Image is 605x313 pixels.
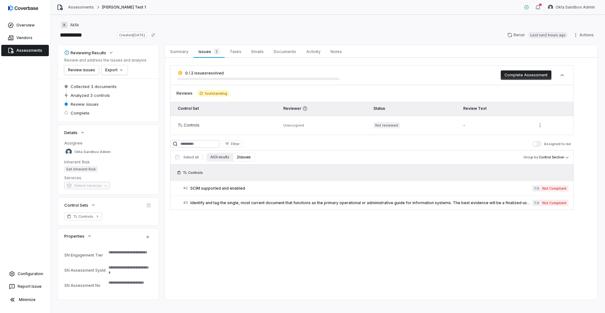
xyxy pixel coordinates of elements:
div: SN Assessment SysId [64,268,106,273]
span: Tasks [227,47,244,56]
button: Control Sets [62,199,98,211]
button: Reviewing Results [62,47,116,58]
span: Not reviewed [373,122,400,128]
a: Configuration [3,268,48,280]
a: #2SCIM supported and enabled1.0Not Compliant [183,181,568,195]
span: Issues [196,47,222,56]
div: SN Engagement Tier [64,253,106,257]
button: Filter [222,140,242,148]
button: Review issues [64,65,99,75]
span: 2 [214,48,220,55]
dt: Inherent Risk [64,159,153,165]
span: Select all [183,155,199,160]
button: All 3 results [206,153,233,162]
button: Assigned to me [533,141,541,146]
dt: Assignee [64,140,153,146]
span: 1 outstanding [198,90,229,97]
div: - [463,123,525,128]
dt: Services [64,175,153,180]
span: Review Text [463,106,487,111]
img: logo-D7KZi-bG.svg [8,5,38,11]
span: Control Sets [64,202,88,208]
button: Export [101,65,128,75]
a: Assessments [1,45,49,56]
span: Identify and tag the single, most current document that functions as the primary operational or a... [190,200,532,205]
button: Details [62,127,87,138]
a: Overview [1,20,49,31]
span: Okta Sandbox Admin [556,5,595,10]
span: Emails [249,47,266,56]
span: Not Compliant [540,185,568,192]
span: Documents [271,47,299,56]
img: Okta Sandbox Admin avatar [548,5,553,10]
a: #3Identify and tag the single, most current document that functions as the primary operational or... [183,196,568,210]
img: Okta Sandbox Admin avatar [66,149,72,155]
button: Okta Sandbox Admin avatarOkta Sandbox Admin [544,3,599,12]
span: Status [373,106,385,111]
a: Assessments [68,5,94,10]
span: Analyzed 3 controls [71,92,110,98]
span: Collected 3 documents [71,84,117,89]
button: Minimize [3,293,48,306]
span: Created [DATE] [117,32,147,38]
span: Filter [231,142,239,146]
span: # 3 [183,200,188,205]
div: SN Assessment No [64,283,106,288]
span: XaXa [70,22,79,27]
button: 2 issues [233,153,254,162]
button: Copy link [147,29,159,41]
button: Complete Assessment [501,70,551,80]
span: Last run 2 hours ago [528,32,568,38]
span: TL Controls [73,214,93,219]
span: Control Set [178,106,199,111]
span: TL Controls [183,170,203,175]
div: Reviewing Results [64,50,106,56]
a: TL Controls [64,213,102,220]
span: # 2 [183,186,188,191]
span: Okta Sandbox Admin [74,150,111,154]
button: Actions [571,30,597,40]
span: 0 / 2 issues resolved [185,71,224,75]
div: TL Controls [178,123,273,128]
span: Reviewer [283,106,363,111]
span: Not Compliant [540,200,568,206]
span: Complete [71,110,89,116]
span: Group by [523,155,538,159]
input: Select all [175,155,180,159]
span: 1.0 [532,185,540,192]
p: Review and address the issues and analysis [64,58,147,63]
label: Assigned to me [533,141,571,146]
span: Reviews [176,91,193,96]
span: Activity [304,47,323,56]
span: Details [64,130,78,135]
span: Set Inherent Risk [64,166,98,172]
button: XXaXa [59,19,81,31]
span: Properties [64,233,84,239]
span: Unassigned [283,123,304,127]
button: RerunLast run2 hours ago [504,30,571,40]
span: 1.0 [532,200,540,206]
span: Review issues [71,101,99,107]
button: Properties [62,230,94,242]
span: Notes [328,47,344,56]
span: SCIM supported and enabled [190,186,532,191]
span: Summary [168,47,191,56]
span: [PERSON_NAME] Test 1 [102,5,146,10]
a: Vendors [1,32,49,44]
button: Report Issue [3,281,48,292]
